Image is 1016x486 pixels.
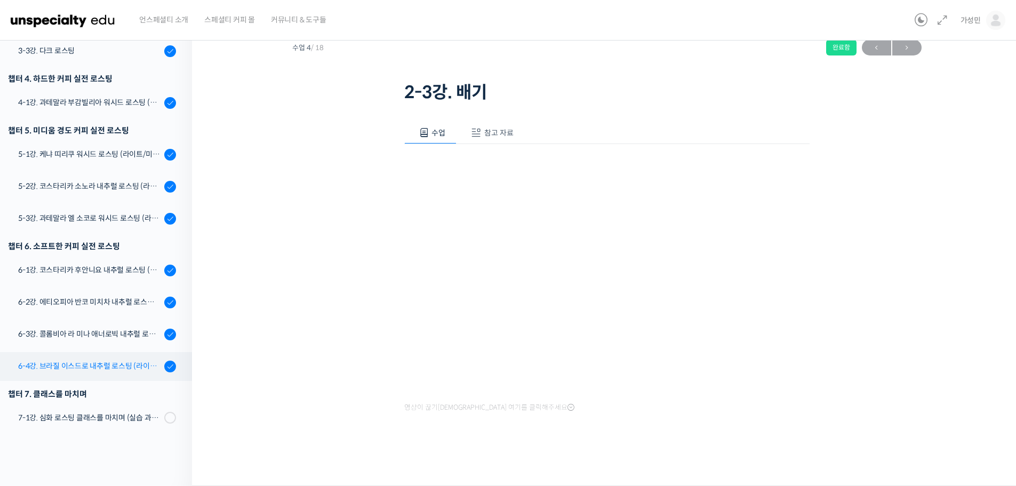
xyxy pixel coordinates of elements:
[892,41,922,55] span: →
[8,387,176,401] div: 챕터 7. 클래스를 마치며
[18,97,161,108] div: 4-1강. 과테말라 부감빌리아 워시드 로스팅 (라이트/미디움/다크)
[862,39,891,55] a: ←이전
[961,15,981,25] span: 가성민
[311,43,324,52] span: / 18
[18,412,161,424] div: 7-1강. 심화 로스팅 클래스를 마치며 (실습 과제 안내)
[98,355,110,363] span: 대화
[292,44,324,51] span: 수업 4
[18,264,161,276] div: 6-1강. 코스타리카 후안니요 내추럴 로스팅 (라이트/미디움/다크)
[8,123,176,138] div: 챕터 5. 미디움 경도 커피 실전 로스팅
[8,239,176,253] div: 챕터 6. 소프트한 커피 실전 로스팅
[18,212,161,224] div: 5-3강. 과테말라 엘 소코로 워시드 로스팅 (라이트/미디움/다크)
[862,41,891,55] span: ←
[826,39,857,55] div: 완료함
[404,82,810,102] h1: 2-3강. 배기
[404,403,574,412] span: 영상이 끊기[DEMOGRAPHIC_DATA] 여기를 클릭해주세요
[484,128,514,138] span: 참고 자료
[70,338,138,365] a: 대화
[34,354,40,363] span: 홈
[8,71,176,86] div: 챕터 4. 하드한 커피 실전 로스팅
[18,296,161,308] div: 6-2강. 에티오피아 반코 미치차 내추럴 로스팅 (라이트/미디움/다크)
[18,180,161,192] div: 5-2강. 코스타리카 소노라 내추럴 로스팅 (라이트/미디움/다크)
[18,45,161,57] div: 3-3강. 다크 로스팅
[165,354,178,363] span: 설정
[3,338,70,365] a: 홈
[138,338,205,365] a: 설정
[18,148,161,160] div: 5-1강. 케냐 띠리쿠 워시드 로스팅 (라이트/미디움/다크)
[892,39,922,55] a: 다음→
[431,128,445,138] span: 수업
[18,360,161,372] div: 6-4강. 브라질 이스드로 내추럴 로스팅 (라이트/미디움/다크)
[18,328,161,340] div: 6-3강. 콜롬비아 라 미나 애너로빅 내추럴 로스팅 (라이트/미디움/다크)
